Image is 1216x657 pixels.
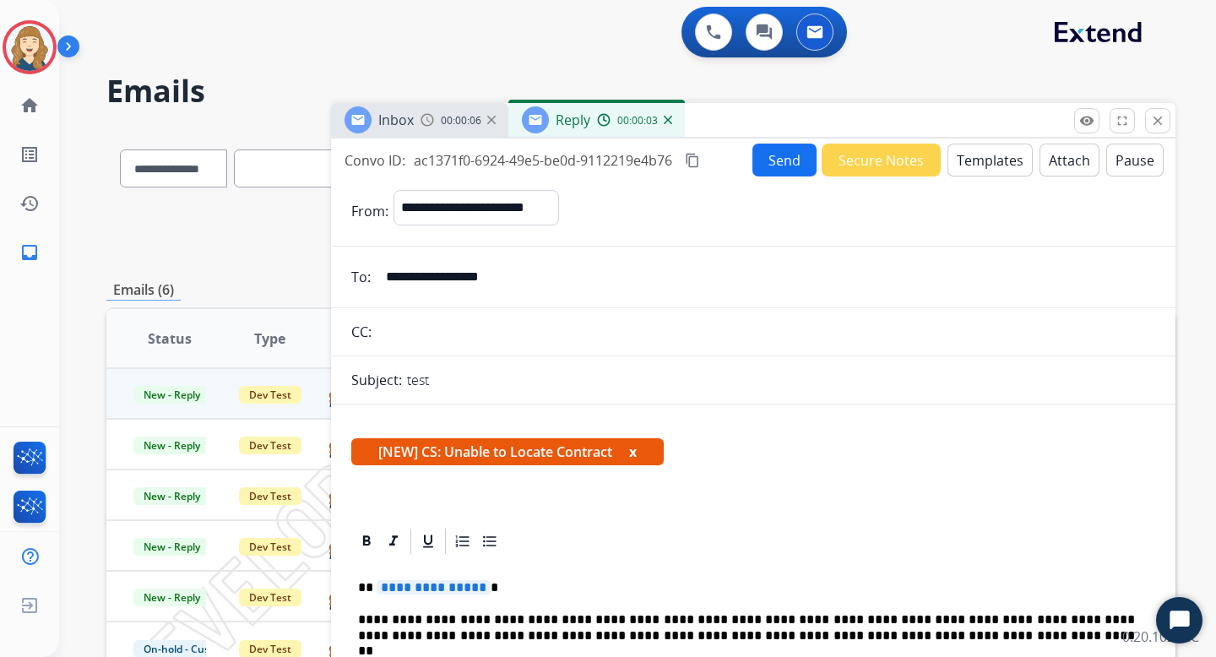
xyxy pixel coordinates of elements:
[133,589,210,606] span: New - Reply
[327,532,352,558] img: agent-avatar
[947,144,1033,176] button: Templates
[133,538,210,556] span: New - Reply
[239,538,301,556] span: Dev Test
[239,589,301,606] span: Dev Test
[133,386,210,404] span: New - Reply
[629,442,637,462] button: x
[450,529,475,554] div: Ordered List
[106,74,1175,108] h2: Emails
[345,150,405,171] p: Convo ID:
[351,322,372,342] p: CC:
[1150,113,1165,128] mat-icon: close
[1040,144,1099,176] button: Attach
[239,487,301,505] span: Dev Test
[477,529,502,554] div: Bullet List
[254,328,285,349] span: Type
[19,193,40,214] mat-icon: history
[6,24,53,71] img: avatar
[351,201,388,221] p: From:
[1168,609,1192,633] svg: Open Chat
[354,529,379,554] div: Bold
[752,144,817,176] button: Send
[556,111,590,129] span: Reply
[327,431,352,457] img: agent-avatar
[441,114,481,128] span: 00:00:06
[685,153,700,168] mat-icon: content_copy
[1122,627,1199,647] p: 0.20.1027RC
[415,529,441,554] div: Underline
[1115,113,1130,128] mat-icon: fullscreen
[381,529,406,554] div: Italic
[19,242,40,263] mat-icon: inbox
[133,487,210,505] span: New - Reply
[822,144,941,176] button: Secure Notes
[351,438,664,465] span: [NEW] CS: Unable to Locate Contract
[351,267,371,287] p: To:
[239,437,301,454] span: Dev Test
[1079,113,1094,128] mat-icon: remove_red_eye
[148,328,192,349] span: Status
[327,583,352,609] img: agent-avatar
[327,380,352,406] img: agent-avatar
[19,95,40,116] mat-icon: home
[106,280,181,301] p: Emails (6)
[378,111,414,129] span: Inbox
[327,481,352,508] img: agent-avatar
[1156,597,1202,643] button: Start Chat
[1106,144,1164,176] button: Pause
[133,437,210,454] span: New - Reply
[617,114,658,128] span: 00:00:03
[414,151,672,170] span: ac1371f0-6924-49e5-be0d-9112219e4b76
[239,386,301,404] span: Dev Test
[407,370,429,390] p: test
[351,370,402,390] p: Subject:
[19,144,40,165] mat-icon: list_alt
